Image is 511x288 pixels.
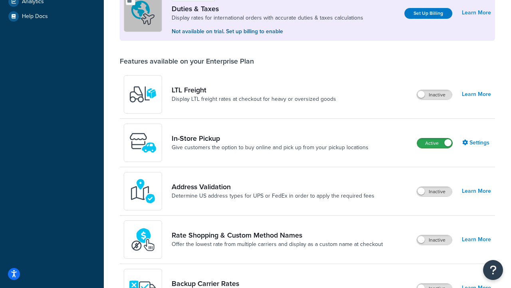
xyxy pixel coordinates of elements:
a: Set Up Billing [404,8,452,19]
a: Display rates for international orders with accurate duties & taxes calculations [172,14,363,22]
a: Display LTL freight rates at checkout for heavy or oversized goods [172,95,336,103]
label: Active [417,138,452,148]
a: Settings [462,137,491,148]
img: y79ZsPf0fXUFUhFXDzUgf+ktZg5F2+ohG75+v3d2s1D9TjoU8PiyCIluIjV41seZevKCRuEjTPPOKHJsQcmKCXGdfprl3L4q7... [129,80,157,108]
a: Rate Shopping & Custom Method Names [172,231,383,240]
a: Address Validation [172,182,374,191]
a: Learn More [462,186,491,197]
img: icon-duo-feat-rate-shopping-ecdd8bed.png [129,226,157,254]
a: In-Store Pickup [172,134,368,143]
span: Help Docs [22,13,48,20]
label: Inactive [417,187,452,196]
a: Determine US address types for UPS or FedEx in order to apply the required fees [172,192,374,200]
a: Backup Carrier Rates [172,279,377,288]
a: Learn More [462,234,491,245]
a: Duties & Taxes [172,4,363,13]
a: Give customers the option to buy online and pick up from your pickup locations [172,144,368,152]
label: Inactive [417,235,452,245]
a: Learn More [462,89,491,100]
a: Help Docs [6,9,98,24]
label: Inactive [417,90,452,100]
button: Open Resource Center [483,260,503,280]
a: Learn More [462,7,491,18]
div: Features available on your Enterprise Plan [120,57,254,66]
img: kIG8fy0lQAAAABJRU5ErkJggg== [129,177,157,205]
a: LTL Freight [172,86,336,94]
a: Offer the lowest rate from multiple carriers and display as a custom name at checkout [172,240,383,248]
img: wfgcfpwTIucLEAAAAASUVORK5CYII= [129,129,157,157]
p: Not available on trial. Set up billing to enable [172,27,363,36]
